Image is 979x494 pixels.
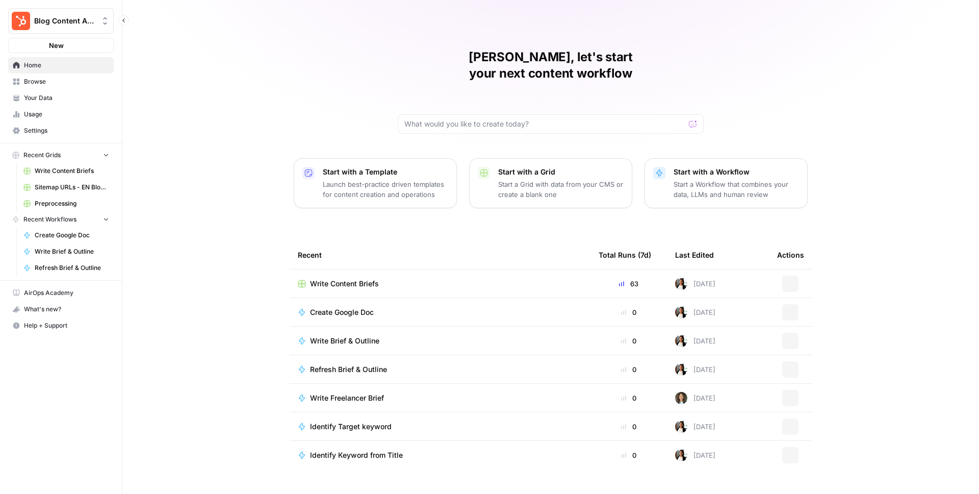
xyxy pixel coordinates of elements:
div: What's new? [9,302,113,317]
span: Refresh Brief & Outline [35,263,109,273]
img: xqjo96fmx1yk2e67jao8cdkou4un [675,421,687,433]
a: AirOps Academy [8,285,114,301]
button: Start with a GridStart a Grid with data from your CMS or create a blank one [469,158,632,208]
div: [DATE] [675,421,715,433]
div: Recent [298,241,582,269]
span: Identify Keyword from Title [310,450,403,460]
div: [DATE] [675,363,715,376]
span: Help + Support [24,321,109,330]
div: [DATE] [675,306,715,318]
p: Start with a Grid [498,167,624,177]
span: Blog Content Action Plan [34,16,96,26]
button: Start with a WorkflowStart a Workflow that combines your data, LLMs and human review [645,158,808,208]
div: Last Edited [675,241,714,269]
a: Usage [8,106,114,122]
div: Actions [777,241,804,269]
a: Home [8,57,114,73]
a: Browse [8,73,114,90]
button: Recent Grids [8,147,114,163]
span: Write Brief & Outline [310,336,379,346]
span: Recent Workflows [23,215,76,224]
a: Identify Keyword from Title [298,450,582,460]
div: [DATE] [675,449,715,461]
span: Create Google Doc [35,231,109,240]
a: Write Brief & Outline [19,243,114,260]
div: 0 [599,307,659,317]
div: [DATE] [675,392,715,404]
button: Start with a TemplateLaunch best-practice driven templates for content creation and operations [294,158,457,208]
div: [DATE] [675,278,715,290]
img: 2lxmex1b25e6z9c9ikx19pg4vxoo [675,392,687,404]
span: Create Google Doc [310,307,374,317]
a: Write Brief & Outline [298,336,582,346]
span: Write Content Briefs [35,166,109,176]
span: Settings [24,126,109,135]
span: Your Data [24,93,109,103]
a: Refresh Brief & Outline [19,260,114,276]
p: Start with a Template [323,167,448,177]
span: Write Freelancer Brief [310,393,384,403]
a: Sitemap URLs - EN Blog - Sheet1 (1).csv [19,179,114,195]
span: AirOps Academy [24,288,109,298]
button: What's new? [8,301,114,317]
a: Your Data [8,90,114,106]
a: Write Content Briefs [19,163,114,179]
span: Usage [24,110,109,119]
span: Home [24,61,109,70]
p: Start a Grid with data from your CMS or create a blank one [498,179,624,200]
div: Total Runs (7d) [599,241,651,269]
img: xqjo96fmx1yk2e67jao8cdkou4un [675,335,687,347]
a: Refresh Brief & Outline [298,364,582,375]
span: Recent Grids [23,151,61,160]
h1: [PERSON_NAME], let's start your next content workflow [398,49,704,82]
div: 0 [599,393,659,403]
button: Workspace: Blog Content Action Plan [8,8,114,34]
div: 0 [599,422,659,432]
img: Blog Content Action Plan Logo [12,12,30,30]
button: Help + Support [8,317,114,334]
input: What would you like to create today? [404,119,685,129]
a: Create Google Doc [298,307,582,317]
span: New [49,40,64,51]
button: Recent Workflows [8,212,114,227]
a: Create Google Doc [19,227,114,243]
span: Sitemap URLs - EN Blog - Sheet1 (1).csv [35,183,109,192]
img: xqjo96fmx1yk2e67jao8cdkou4un [675,278,687,290]
img: xqjo96fmx1yk2e67jao8cdkou4un [675,306,687,318]
img: xqjo96fmx1yk2e67jao8cdkou4un [675,363,687,376]
span: Browse [24,77,109,86]
div: [DATE] [675,335,715,347]
div: 0 [599,364,659,375]
div: 63 [599,279,659,289]
button: New [8,38,114,53]
div: 0 [599,336,659,346]
span: Identify Target keyword [310,422,392,432]
p: Launch best-practice driven templates for content creation and operations [323,179,448,200]
a: Settings [8,122,114,139]
span: Write Brief & Outline [35,247,109,256]
a: Write Content Briefs [298,279,582,289]
span: Write Content Briefs [310,279,379,289]
div: 0 [599,450,659,460]
p: Start with a Workflow [674,167,799,177]
a: Write Freelancer Brief [298,393,582,403]
p: Start a Workflow that combines your data, LLMs and human review [674,179,799,200]
span: Refresh Brief & Outline [310,364,387,375]
img: xqjo96fmx1yk2e67jao8cdkou4un [675,449,687,461]
a: Preprocessing [19,195,114,212]
span: Preprocessing [35,199,109,208]
a: Identify Target keyword [298,422,582,432]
